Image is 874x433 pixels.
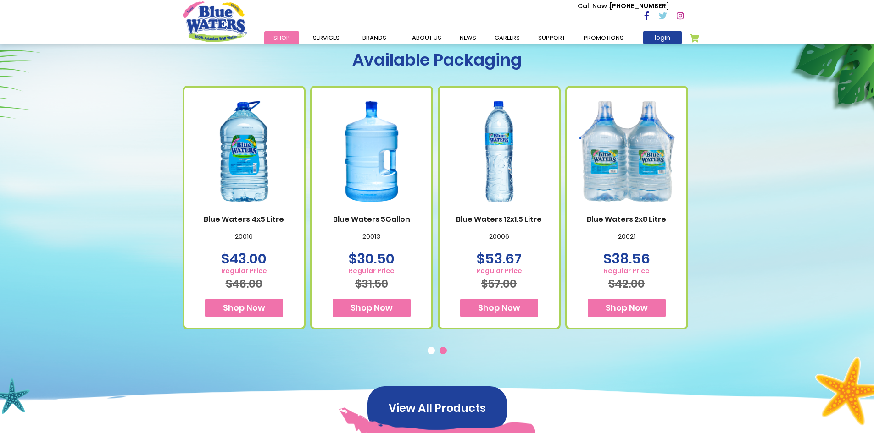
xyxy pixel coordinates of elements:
span: Shop Now [606,302,648,313]
a: login [643,31,682,44]
span: Services [313,33,340,42]
span: $31.50 [355,276,388,291]
span: Shop Now [351,302,393,313]
span: Shop [273,33,290,42]
p: 20013 [321,233,422,252]
a: View All Products [367,402,507,413]
button: 1 of 2 [428,347,437,356]
span: Regular Price [349,267,395,275]
button: 2 of 2 [440,347,449,356]
span: Regular Price [476,267,522,275]
button: Shop Now [460,299,538,317]
span: $38.56 [603,249,650,269]
span: Shop Now [478,302,520,313]
button: Shop Now [333,299,411,317]
span: Call Now : [578,1,610,11]
a: Promotions [574,31,633,44]
span: $30.50 [349,249,395,269]
a: Blue Waters 4x5 Litre [194,215,295,224]
p: 20016 [194,233,295,252]
span: $42.00 [608,276,645,291]
a: Blue Waters 2x8 Litre [576,215,677,224]
button: Shop Now [205,299,283,317]
h1: Available Packaging [183,50,692,70]
p: 20006 [449,233,550,252]
a: about us [403,31,451,44]
span: $46.00 [226,276,262,291]
span: $57.00 [481,276,517,291]
a: News [451,31,485,44]
img: Blue Waters 2x8 Litre [576,88,677,214]
img: Blue Waters 5Gallon [321,88,422,214]
span: $53.67 [477,249,522,269]
a: store logo [183,1,247,42]
a: careers [485,31,529,44]
button: View All Products [367,386,507,430]
img: Blue Waters 12x1.5 Litre [449,88,550,214]
p: 20021 [576,233,677,252]
p: [PHONE_NUMBER] [578,1,669,11]
span: $43.00 [221,249,267,269]
a: Blue Waters 12x1.5 Litre [449,215,550,224]
span: Brands [362,33,386,42]
a: support [529,31,574,44]
button: Shop Now [588,299,666,317]
span: Shop Now [223,302,265,313]
img: Blue Waters 4x5 Litre [194,88,295,214]
span: Regular Price [603,267,650,275]
span: Regular Price [221,267,267,275]
a: Blue Waters 5Gallon [321,215,422,224]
